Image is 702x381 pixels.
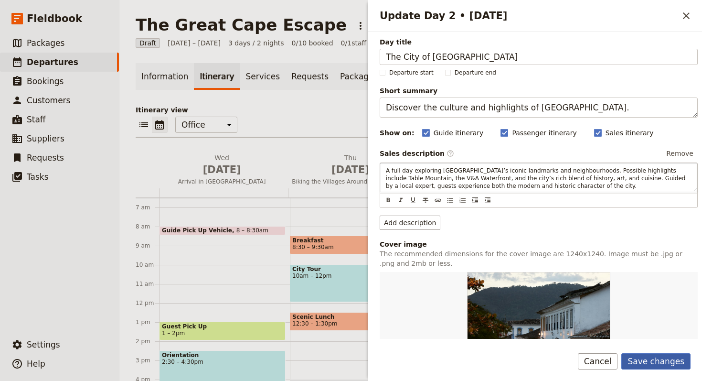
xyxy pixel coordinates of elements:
span: Customers [27,96,70,105]
span: 8 – 8:30am [236,227,268,234]
span: Departure start [389,69,434,76]
span: Passenger itinerary [512,128,576,138]
div: Breakfast8:30 – 9:30am [290,236,416,254]
span: Tasks [27,172,49,182]
div: Guide Pick Up Vehicle8 – 8:30am [160,226,286,235]
span: Draft [136,38,160,48]
span: A full day exploring [GEOGRAPHIC_DATA]’s iconic landmarks and neighbourhoods. Possible highlights... [386,167,687,189]
span: 0 / 1 staff assigned [341,38,398,48]
a: Services [240,63,286,90]
h2: Thu [292,153,409,177]
span: 12:30 – 1:30pm [292,320,337,327]
span: Fieldbook [27,11,82,26]
span: ​ [447,150,454,157]
div: Show on: [380,128,415,138]
button: Decrease indent [482,195,493,206]
span: Staff [27,115,46,124]
span: Bookings [27,76,64,86]
span: 1 – 2pm [162,330,185,337]
button: Calendar view [152,117,168,133]
h2: Update Day 2 • [DATE] [380,9,678,23]
button: Actions [352,18,369,34]
div: 2 pm [136,337,160,345]
button: Remove [662,146,698,161]
button: Close drawer [678,8,694,24]
span: Settings [27,340,60,349]
span: 10am – 12pm [292,272,414,279]
button: Increase indent [470,195,480,206]
div: 8 am [136,223,160,230]
a: Package options [334,63,412,90]
span: Arrival in [GEOGRAPHIC_DATA] [160,178,284,185]
span: Biking the Villages Around [GEOGRAPHIC_DATA] [288,178,413,185]
div: 9 am [136,242,160,250]
span: Guide itinerary [434,128,484,138]
p: Itinerary view [136,105,686,115]
span: City Tour [292,266,414,272]
button: Cancel [578,353,618,370]
div: 1 pm [136,318,160,326]
span: Departure end [455,69,496,76]
button: Format bold [383,195,394,206]
span: Requests [27,153,64,163]
div: 11 am [136,280,160,288]
span: [DATE] – [DATE] [168,38,221,48]
span: Sales itinerary [606,128,654,138]
span: Guide Pick Up Vehicle [162,227,236,234]
div: 12 pm [136,299,160,307]
textarea: Short summary [380,98,698,118]
button: List view [136,117,152,133]
label: Sales description [380,149,454,158]
span: Suppliers [27,134,64,143]
span: Guest Pick Up [162,323,283,330]
button: Wed [DATE]Arrival in [GEOGRAPHIC_DATA] [160,153,288,188]
span: Help [27,359,45,369]
span: [DATE] [292,163,409,177]
input: Day title [380,49,698,65]
div: Guest Pick Up1 – 2pm [160,322,286,340]
button: Format strikethrough [420,195,431,206]
a: Itinerary [194,63,240,90]
h1: The Great Cape Escape [136,15,347,34]
div: 7 am [136,204,160,211]
span: 2:30 – 4:30pm [162,359,283,365]
button: Numbered list [457,195,468,206]
span: Short summary [380,86,698,96]
span: Departures [27,57,78,67]
span: 3 days / 2 nights [228,38,284,48]
button: Insert link [433,195,443,206]
button: Format italic [395,195,406,206]
button: Format underline [408,195,418,206]
span: Breakfast [292,237,414,244]
button: Thu [DATE]Biking the Villages Around [GEOGRAPHIC_DATA] [288,153,416,188]
div: Scenic Lunch12:30 – 1:30pm [290,312,416,331]
a: Requests [286,63,334,90]
div: Cover image [380,239,698,249]
span: Day title [380,37,698,47]
div: City Tour10am – 12pm [290,264,416,302]
div: 3 pm [136,357,160,364]
button: Add description [380,216,440,230]
p: The recommended dimensions for the cover image are 1240x1240. Image must be .jpg or .png and 2mb ... [380,249,698,268]
button: Save changes [621,353,691,370]
span: [DATE] [163,163,280,177]
span: Orientation [162,352,283,359]
span: 0/10 booked [292,38,333,48]
div: 10 am [136,261,160,269]
span: Packages [27,38,64,48]
span: Scenic Lunch [292,314,414,320]
a: Information [136,63,194,90]
button: Bulleted list [445,195,456,206]
span: 8:30 – 9:30am [292,244,334,250]
h2: Wed [163,153,280,177]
